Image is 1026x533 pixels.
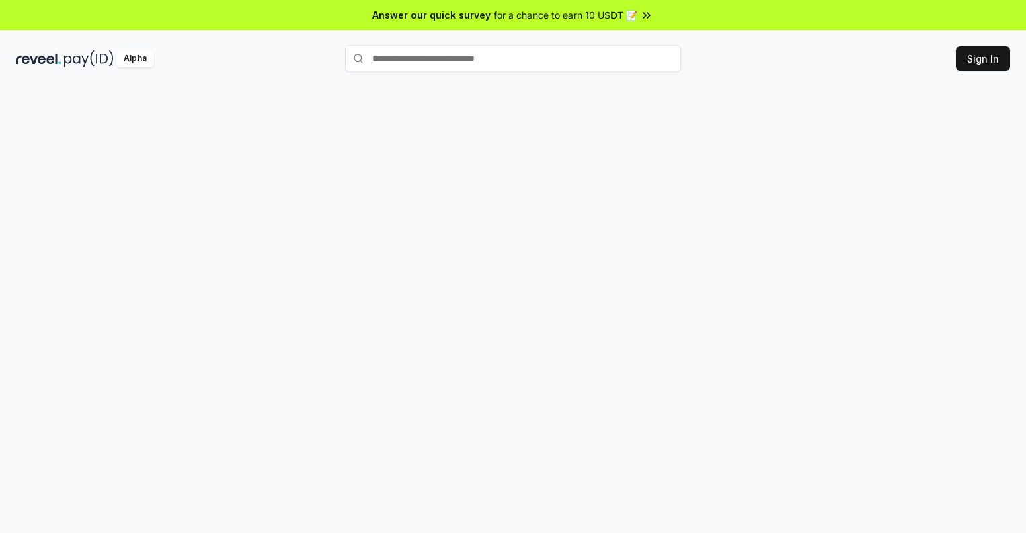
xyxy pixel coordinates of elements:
[372,8,491,22] span: Answer our quick survey
[16,50,61,67] img: reveel_dark
[116,50,154,67] div: Alpha
[494,8,637,22] span: for a chance to earn 10 USDT 📝
[64,50,114,67] img: pay_id
[956,46,1010,71] button: Sign In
